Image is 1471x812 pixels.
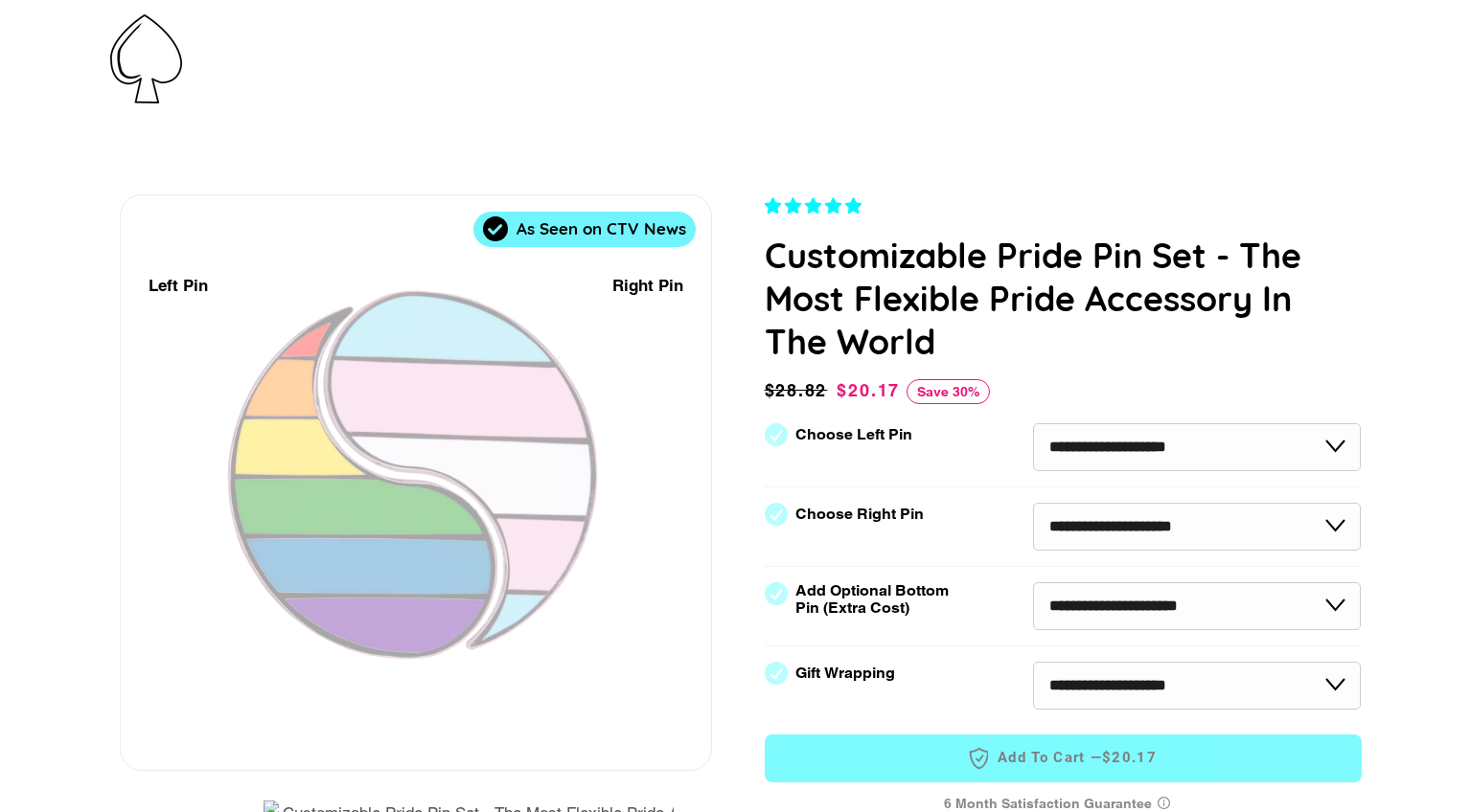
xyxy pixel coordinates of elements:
h1: Customizable Pride Pin Set - The Most Flexible Pride Accessory In The World [765,234,1362,363]
label: Choose Left Pin [795,426,912,443]
span: $20.17 [837,380,900,400]
span: Save 30% [907,379,990,404]
img: Pin-Ace [110,14,182,103]
label: Gift Wrapping [795,665,895,682]
label: Choose Right Pin [795,506,924,523]
span: $20.17 [1102,748,1157,768]
button: Add to Cart —$20.17 [765,734,1362,782]
label: Add Optional Bottom Pin (Extra Cost) [795,582,956,617]
span: 4.83 stars [765,196,866,215]
div: Right Pin [612,273,683,299]
span: $28.82 [765,377,833,404]
span: Add to Cart — [793,746,1333,771]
